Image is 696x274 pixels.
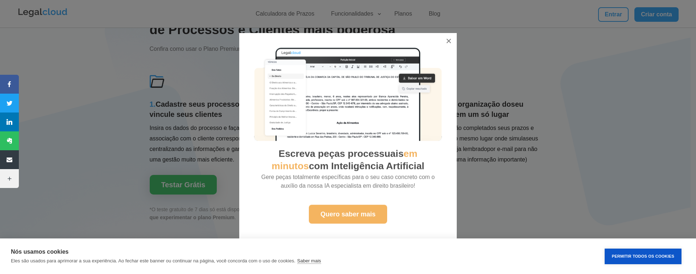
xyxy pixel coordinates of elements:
button: × [441,33,457,49]
img: Redação de peças com IA na Legalcloud [254,48,442,141]
button: Permitir Todos os Cookies [605,249,681,264]
p: Eles são usados para aprimorar a sua experiência. Ao fechar este banner ou continuar na página, v... [11,258,295,263]
h2: Escreva peças processuais com Inteligência Artificial [254,148,442,176]
p: Gere peças totalmente específicas para o seu caso concreto com o auxílio da nossa IA especialista... [254,173,442,196]
a: Quero saber mais [309,205,387,224]
strong: Nós usamos cookies [11,249,69,255]
a: Saber mais [297,258,321,264]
